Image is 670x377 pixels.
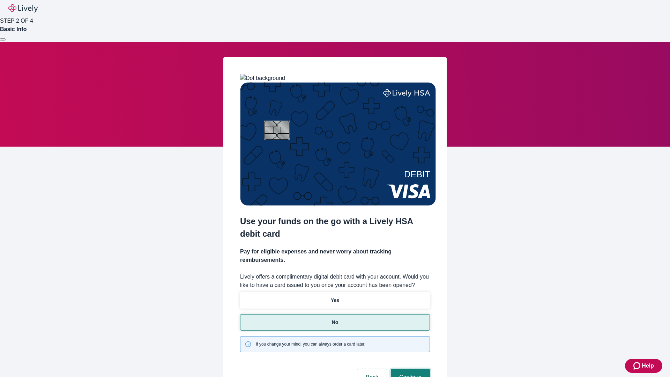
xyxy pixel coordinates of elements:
span: Help [642,362,654,370]
img: Dot background [240,74,285,82]
h2: Use your funds on the go with a Lively HSA debit card [240,215,430,240]
p: Yes [331,297,339,304]
svg: Zendesk support icon [633,362,642,370]
button: Yes [240,292,430,309]
button: No [240,314,430,331]
label: Lively offers a complimentary digital debit card with your account. Would you like to have a card... [240,273,430,289]
h4: Pay for eligible expenses and never worry about tracking reimbursements. [240,247,430,264]
span: If you change your mind, you can always order a card later. [256,341,365,347]
button: Zendesk support iconHelp [625,359,662,373]
img: Debit card [240,82,436,206]
img: Lively [8,4,38,13]
p: No [332,319,338,326]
